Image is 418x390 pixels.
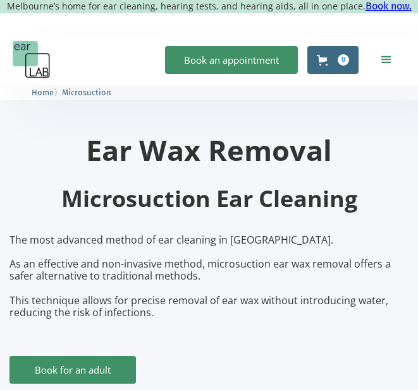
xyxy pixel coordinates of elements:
span: Home [32,88,54,97]
a: Book an appointment [165,46,298,74]
span: Microsuction [62,88,111,97]
p: The most advanced method of ear cleaning in [GEOGRAPHIC_DATA]. As an effective and non-invasive m... [9,234,409,319]
h1: Ear Wax Removal [9,136,409,164]
h2: Microsuction Ear Cleaning [9,184,409,214]
div: menu [367,41,405,79]
li: 〉 [32,86,62,99]
a: home [13,41,51,79]
a: Microsuction [62,86,111,98]
a: Open cart [307,46,359,74]
a: Home [32,86,54,98]
div: 0 [338,54,349,66]
a: Book for an adult [9,356,136,384]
